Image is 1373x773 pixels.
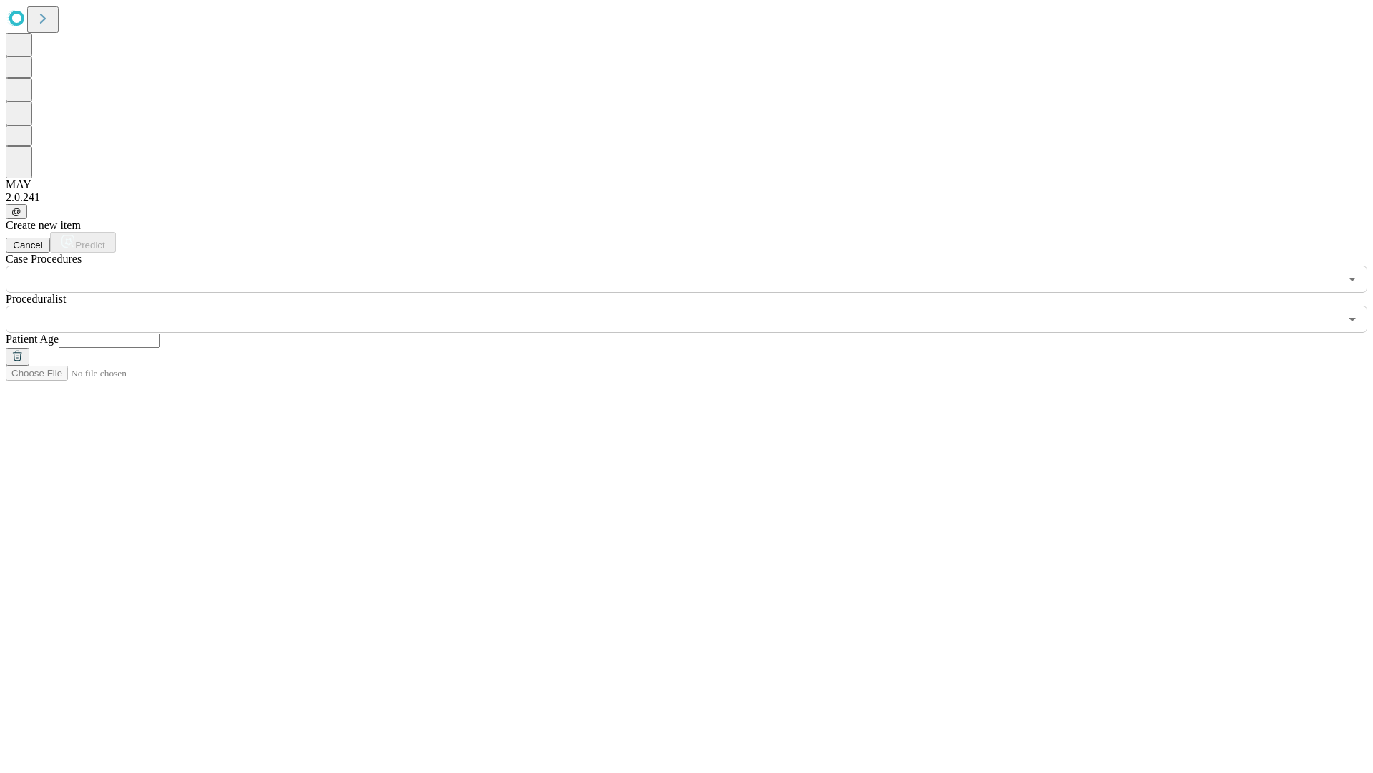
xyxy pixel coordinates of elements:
[50,232,116,253] button: Predict
[6,219,81,231] span: Create new item
[6,293,66,305] span: Proceduralist
[6,253,82,265] span: Scheduled Procedure
[75,240,104,251] span: Predict
[1342,269,1362,289] button: Open
[13,240,43,251] span: Cancel
[6,238,50,253] button: Cancel
[6,204,27,219] button: @
[6,191,1367,204] div: 2.0.241
[6,333,59,345] span: Patient Age
[6,178,1367,191] div: MAY
[11,206,21,217] span: @
[1342,309,1362,329] button: Open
